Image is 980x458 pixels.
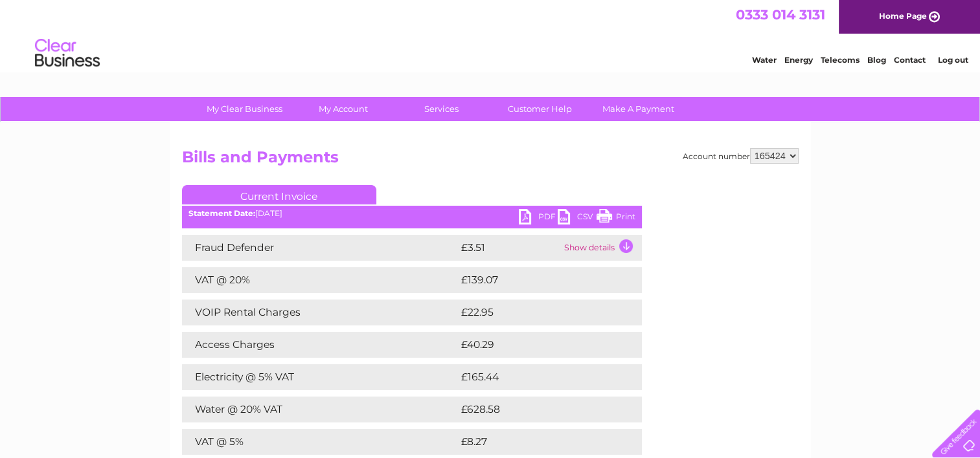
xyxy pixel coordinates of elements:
td: £628.58 [458,397,619,422]
td: Access Charges [182,332,458,358]
a: CSV [558,209,597,228]
td: £40.29 [458,332,616,358]
h2: Bills and Payments [182,148,799,173]
a: Make A Payment [585,97,692,121]
a: My Account [290,97,396,121]
a: Blog [867,55,886,65]
td: VAT @ 20% [182,267,458,293]
td: Fraud Defender [182,235,458,261]
a: 0333 014 3131 [736,6,825,23]
td: VAT @ 5% [182,429,458,455]
td: Show details [561,235,642,261]
td: £165.44 [458,364,619,390]
a: Contact [894,55,926,65]
a: Water [752,55,777,65]
a: Telecoms [821,55,860,65]
td: Electricity @ 5% VAT [182,364,458,390]
a: Customer Help [486,97,593,121]
a: Log out [937,55,968,65]
td: VOIP Rental Charges [182,300,458,325]
b: Statement Date: [188,208,255,218]
div: [DATE] [182,209,642,218]
td: £3.51 [458,235,561,261]
a: My Clear Business [191,97,298,121]
td: £139.07 [458,267,618,293]
img: logo.png [34,34,100,73]
div: Account number [683,148,799,164]
a: Current Invoice [182,185,376,204]
a: Print [597,209,635,228]
div: Clear Business is a trading name of Verastar Limited (registered in [GEOGRAPHIC_DATA] No. 3667643... [185,7,797,63]
a: Energy [784,55,813,65]
a: PDF [519,209,558,228]
td: £22.95 [458,300,615,325]
td: £8.27 [458,429,611,455]
a: Services [388,97,495,121]
td: Water @ 20% VAT [182,397,458,422]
